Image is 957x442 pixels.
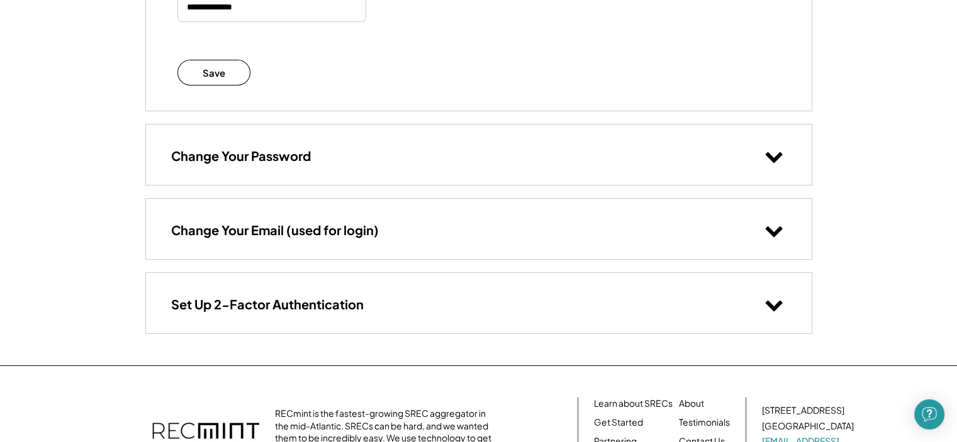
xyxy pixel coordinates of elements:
button: Save [177,60,251,86]
a: Get Started [594,416,643,429]
a: Testimonials [679,416,730,429]
a: About [679,397,704,410]
h3: Change Your Password [171,148,311,164]
a: Learn about SRECs [594,397,673,410]
div: [STREET_ADDRESS] [762,404,844,417]
div: [GEOGRAPHIC_DATA] [762,420,854,433]
h3: Change Your Email (used for login) [171,222,379,238]
div: Open Intercom Messenger [914,399,944,429]
h3: Set Up 2-Factor Authentication [171,296,364,312]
